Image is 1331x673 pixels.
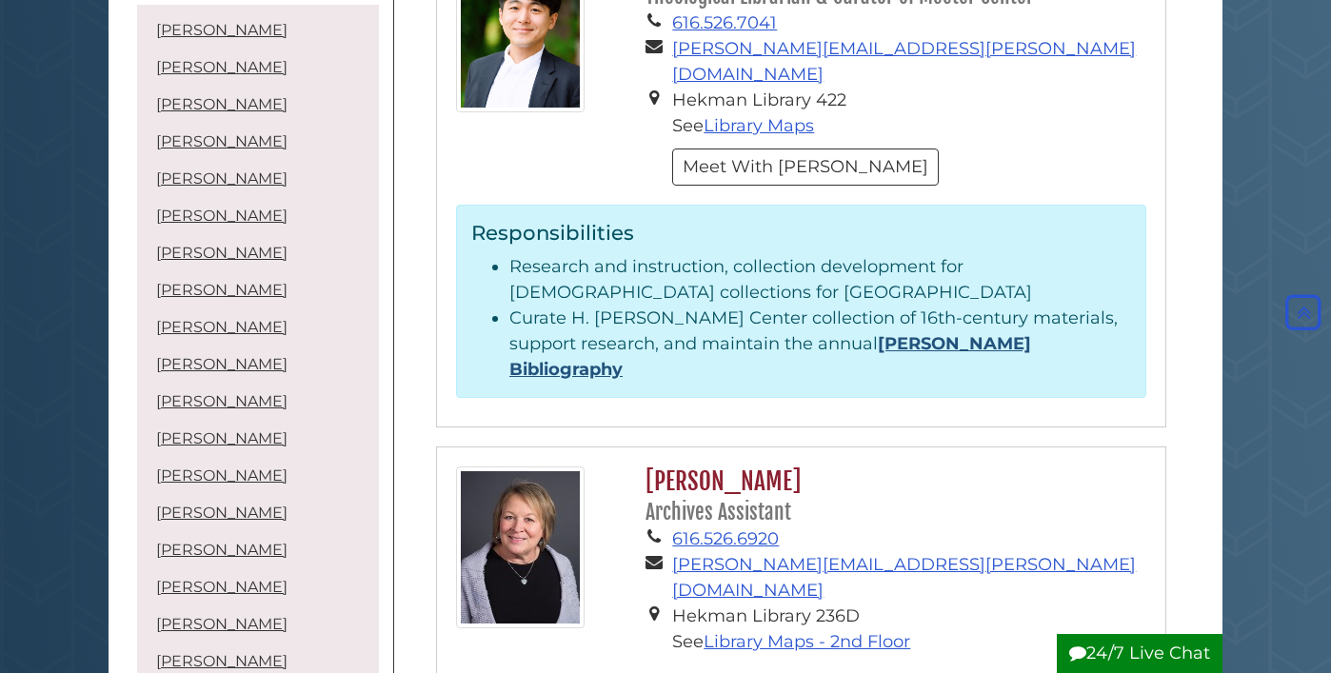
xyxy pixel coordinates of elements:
[156,429,288,447] a: [PERSON_NAME]
[672,148,939,186] button: Meet With [PERSON_NAME]
[156,615,288,633] a: [PERSON_NAME]
[156,318,288,336] a: [PERSON_NAME]
[156,392,288,410] a: [PERSON_NAME]
[672,88,1146,139] li: Hekman Library 422 See
[1281,302,1326,323] a: Back to Top
[156,578,288,596] a: [PERSON_NAME]
[156,244,288,262] a: [PERSON_NAME]
[672,38,1136,85] a: [PERSON_NAME][EMAIL_ADDRESS][PERSON_NAME][DOMAIN_NAME]
[156,207,288,225] a: [PERSON_NAME]
[156,132,288,150] a: [PERSON_NAME]
[509,333,1031,380] a: [PERSON_NAME] Bibliography
[156,355,288,373] a: [PERSON_NAME]
[672,528,779,549] a: 616.526.6920
[509,306,1131,383] li: Curate H. [PERSON_NAME] Center collection of 16th-century materials, support research, and mainta...
[156,95,288,113] a: [PERSON_NAME]
[156,652,288,670] a: [PERSON_NAME]
[672,12,777,33] a: 616.526.7041
[156,504,288,522] a: [PERSON_NAME]
[156,21,288,39] a: [PERSON_NAME]
[156,541,288,559] a: [PERSON_NAME]
[156,58,288,76] a: [PERSON_NAME]
[672,554,1136,601] a: [PERSON_NAME][EMAIL_ADDRESS][PERSON_NAME][DOMAIN_NAME]
[646,500,791,525] small: Archives Assistant
[456,466,585,628] img: Laurie_Haan_125x160.jpg
[509,254,1131,306] li: Research and instruction, collection development for [DEMOGRAPHIC_DATA] collections for [GEOGRAPH...
[704,115,814,136] a: Library Maps
[156,169,288,188] a: [PERSON_NAME]
[672,604,1146,655] li: Hekman Library 236D See
[636,466,1146,526] h2: [PERSON_NAME]
[156,281,288,299] a: [PERSON_NAME]
[471,220,1131,245] h3: Responsibilities
[704,631,910,652] a: Library Maps - 2nd Floor
[1057,634,1222,673] button: 24/7 Live Chat
[156,466,288,485] a: [PERSON_NAME]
